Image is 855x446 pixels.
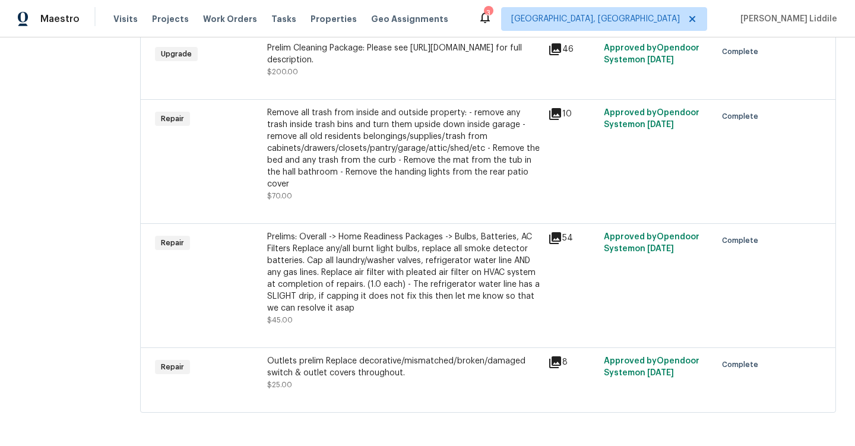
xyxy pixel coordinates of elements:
[722,359,763,371] span: Complete
[722,46,763,58] span: Complete
[604,109,699,129] span: Approved by Opendoor System on
[113,13,138,25] span: Visits
[548,355,597,369] div: 8
[722,235,763,246] span: Complete
[548,107,597,121] div: 10
[156,237,189,249] span: Repair
[511,13,680,25] span: [GEOGRAPHIC_DATA], [GEOGRAPHIC_DATA]
[722,110,763,122] span: Complete
[267,355,541,379] div: Outlets prelim Replace decorative/mismatched/broken/damaged switch & outlet covers throughout.
[267,231,541,314] div: Prelims: Overall -> Home Readiness Packages -> Bulbs, Batteries, AC Filters Replace any/all burnt...
[311,13,357,25] span: Properties
[156,113,189,125] span: Repair
[267,192,292,200] span: $70.00
[604,233,699,253] span: Approved by Opendoor System on
[203,13,257,25] span: Work Orders
[647,121,674,129] span: [DATE]
[267,42,541,66] div: Prelim Cleaning Package: Please see [URL][DOMAIN_NAME] for full description.
[548,42,597,56] div: 46
[647,56,674,64] span: [DATE]
[371,13,448,25] span: Geo Assignments
[267,317,293,324] span: $45.00
[40,13,80,25] span: Maestro
[156,48,197,60] span: Upgrade
[152,13,189,25] span: Projects
[736,13,837,25] span: [PERSON_NAME] Liddile
[156,361,189,373] span: Repair
[267,68,298,75] span: $200.00
[484,7,492,19] div: 3
[647,245,674,253] span: [DATE]
[548,231,597,245] div: 54
[267,381,292,388] span: $25.00
[647,369,674,377] span: [DATE]
[604,44,699,64] span: Approved by Opendoor System on
[271,15,296,23] span: Tasks
[267,107,541,190] div: Remove all trash from inside and outside property: - remove any trash inside trash bins and turn ...
[604,357,699,377] span: Approved by Opendoor System on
